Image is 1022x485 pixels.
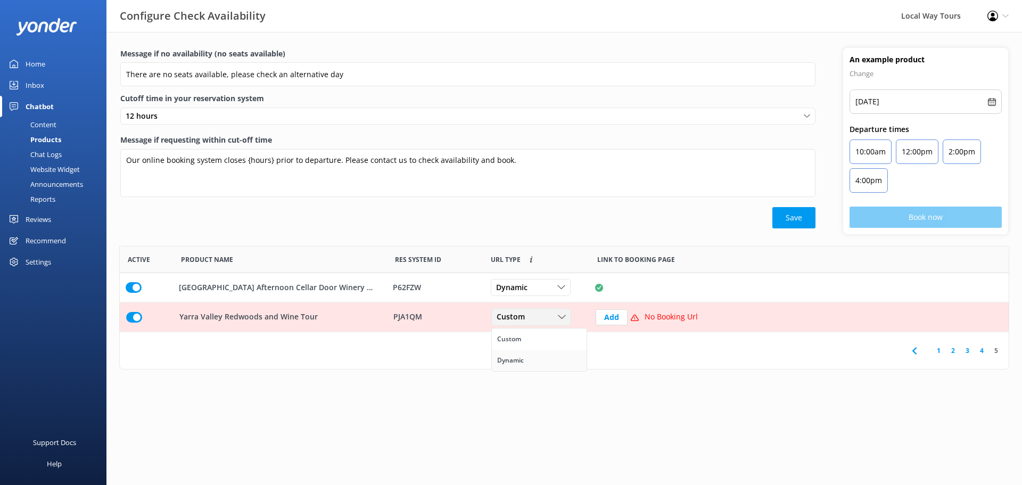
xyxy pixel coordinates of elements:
[497,311,531,323] span: Custom
[6,117,56,132] div: Content
[47,453,62,474] div: Help
[120,134,815,146] label: Message if requesting within cut-off time
[26,75,44,96] div: Inbox
[33,432,76,453] div: Support Docs
[26,96,54,117] div: Chatbot
[960,346,975,356] a: 3
[120,93,815,104] label: Cutoff time in your reservation system
[6,132,106,147] a: Products
[6,177,83,192] div: Announcements
[975,346,989,356] a: 4
[395,254,441,265] span: Res System ID
[120,7,266,24] h3: Configure Check Availability
[597,254,675,265] span: Link to booking page
[128,254,150,265] span: Active
[6,147,106,162] a: Chat Logs
[179,311,318,323] p: Yarra Valley Redwoods and Wine Tour
[120,149,815,197] textarea: Our online booking system closes {hours} prior to departure. Please contact us to check availabil...
[181,254,233,265] span: Product Name
[932,346,946,356] a: 1
[126,110,164,122] span: 12 hours
[497,355,524,366] div: Dynamic
[6,147,62,162] div: Chat Logs
[6,162,80,177] div: Website Widget
[26,251,51,273] div: Settings
[120,273,1009,302] div: row
[902,145,933,158] p: 12:00pm
[6,117,106,132] a: Content
[120,273,1009,332] div: grid
[949,145,975,158] p: 2:00pm
[946,346,960,356] a: 2
[989,346,1003,356] a: 5
[393,311,476,323] div: PJA1QM
[393,282,477,293] div: P62FZW
[855,95,879,108] p: [DATE]
[855,145,886,158] p: 10:00am
[16,18,77,36] img: yonder-white-logo.png
[120,48,815,60] label: Message if no availability (no seats available)
[26,209,51,230] div: Reviews
[497,334,521,344] div: Custom
[850,54,1002,65] h4: An example product
[596,309,628,325] button: Add
[6,192,106,207] a: Reports
[496,282,534,293] span: Dynamic
[772,207,815,228] button: Save
[120,302,1009,332] div: row
[6,132,61,147] div: Products
[850,67,1002,80] p: Change
[26,53,45,75] div: Home
[26,230,66,251] div: Recommend
[120,62,815,86] input: Enter a message
[6,162,106,177] a: Website Widget
[179,282,375,293] p: [GEOGRAPHIC_DATA] Afternoon Cellar Door Winery Tour
[491,254,521,265] span: Link to booking page
[6,192,55,207] div: Reports
[855,174,882,187] p: 4:00pm
[645,311,698,323] p: No Booking Url
[850,124,1002,135] p: Departure times
[6,177,106,192] a: Announcements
